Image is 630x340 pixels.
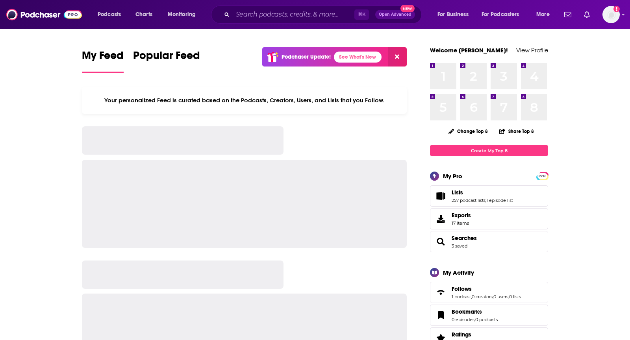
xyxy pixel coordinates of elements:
[452,331,498,338] a: Ratings
[430,305,548,326] span: Bookmarks
[162,8,206,21] button: open menu
[452,212,471,219] span: Exports
[432,8,478,21] button: open menu
[537,173,547,179] a: PRO
[433,190,448,201] a: Lists
[452,331,471,338] span: Ratings
[452,235,477,242] a: Searches
[452,189,513,196] a: Lists
[475,317,498,322] a: 0 podcasts
[98,9,121,20] span: Podcasts
[375,10,415,19] button: Open AdvancedNew
[430,282,548,303] span: Follows
[82,49,124,67] span: My Feed
[509,294,521,299] a: 0 lists
[430,231,548,252] span: Searches
[433,287,448,298] a: Follows
[437,9,469,20] span: For Business
[135,9,152,20] span: Charts
[430,145,548,156] a: Create My Top 8
[452,189,463,196] span: Lists
[430,46,508,54] a: Welcome [PERSON_NAME]!
[444,126,493,136] button: Change Top 8
[433,236,448,247] a: Searches
[581,8,593,21] a: Show notifications dropdown
[482,9,519,20] span: For Podcasters
[379,13,411,17] span: Open Advanced
[499,124,534,139] button: Share Top 8
[493,294,493,299] span: ,
[400,5,415,12] span: New
[471,294,472,299] span: ,
[493,294,508,299] a: 0 users
[452,317,474,322] a: 0 episodes
[282,54,331,60] p: Podchaser Update!
[452,308,482,315] span: Bookmarks
[334,52,382,63] a: See What's New
[536,9,550,20] span: More
[602,6,620,23] button: Show profile menu
[486,198,513,203] a: 1 episode list
[433,310,448,321] a: Bookmarks
[452,285,472,292] span: Follows
[133,49,200,67] span: Popular Feed
[430,208,548,229] a: Exports
[613,6,620,12] svg: Add a profile image
[602,6,620,23] span: Logged in as TeemsPR
[476,8,531,21] button: open menu
[6,7,82,22] img: Podchaser - Follow, Share and Rate Podcasts
[452,243,467,249] a: 3 saved
[452,220,471,226] span: 17 items
[433,213,448,224] span: Exports
[531,8,560,21] button: open menu
[82,87,407,114] div: Your personalized Feed is curated based on the Podcasts, Creators, Users, and Lists that you Follow.
[133,49,200,73] a: Popular Feed
[452,285,521,292] a: Follows
[92,8,131,21] button: open menu
[82,49,124,73] a: My Feed
[443,269,474,276] div: My Activity
[452,308,498,315] a: Bookmarks
[561,8,574,21] a: Show notifications dropdown
[452,198,485,203] a: 257 podcast lists
[168,9,196,20] span: Monitoring
[516,46,548,54] a: View Profile
[430,185,548,207] span: Lists
[130,8,157,21] a: Charts
[219,6,429,24] div: Search podcasts, credits, & more...
[452,294,471,299] a: 1 podcast
[472,294,493,299] a: 0 creators
[354,9,369,20] span: ⌘ K
[233,8,354,21] input: Search podcasts, credits, & more...
[443,172,462,180] div: My Pro
[602,6,620,23] img: User Profile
